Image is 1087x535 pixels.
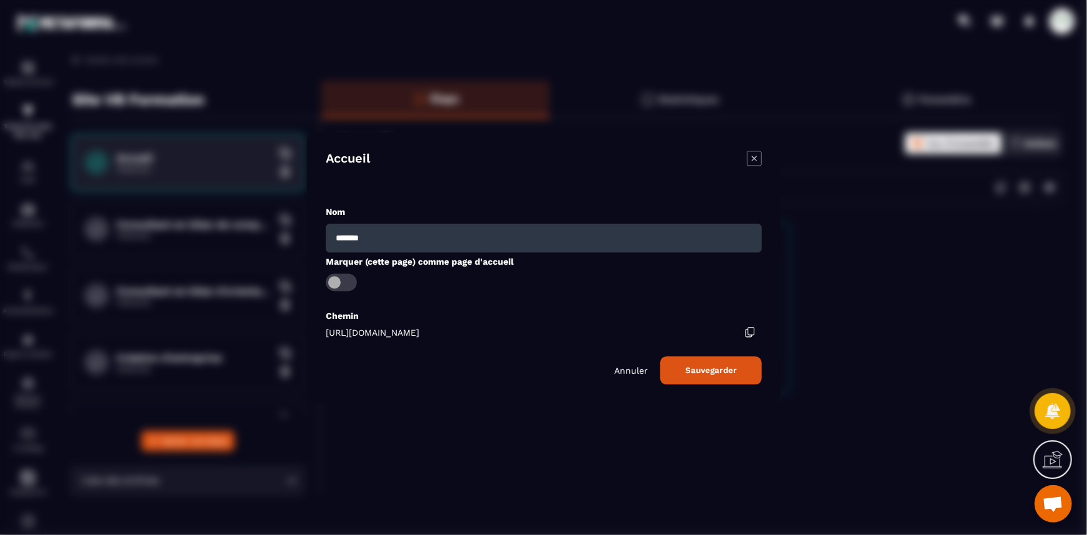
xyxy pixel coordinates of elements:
label: Chemin [326,311,359,321]
span: [URL][DOMAIN_NAME] [326,328,419,338]
label: Nom [326,207,345,217]
button: Sauvegarder [660,356,762,384]
label: Marquer (cette page) comme page d'accueil [326,257,514,267]
div: Ouvrir le chat [1035,485,1072,523]
h4: Accueil [326,151,370,168]
p: Annuler [614,366,648,376]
